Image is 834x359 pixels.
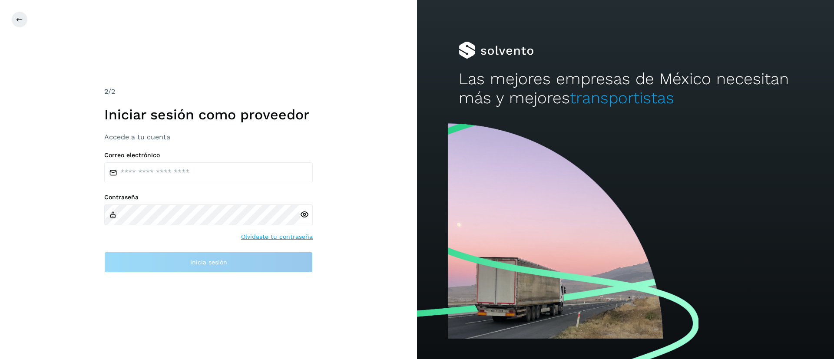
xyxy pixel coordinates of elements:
[190,259,227,265] span: Inicia sesión
[104,194,313,201] label: Contraseña
[104,152,313,159] label: Correo electrónico
[104,87,108,96] span: 2
[570,89,674,107] span: transportistas
[104,86,313,97] div: /2
[104,133,313,141] h3: Accede a tu cuenta
[104,106,313,123] h1: Iniciar sesión como proveedor
[104,252,313,273] button: Inicia sesión
[241,232,313,241] a: Olvidaste tu contraseña
[459,69,792,108] h2: Las mejores empresas de México necesitan más y mejores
